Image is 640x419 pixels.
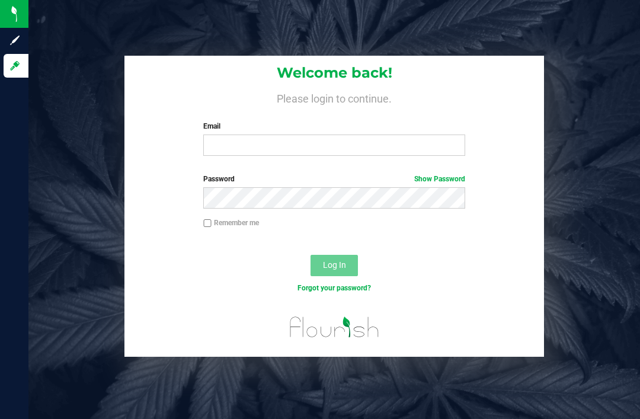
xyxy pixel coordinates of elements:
h4: Please login to continue. [124,90,544,104]
label: Email [203,121,465,132]
inline-svg: Log in [9,60,21,72]
span: Log In [323,260,346,270]
button: Log In [311,255,358,276]
a: Forgot your password? [297,284,371,292]
inline-svg: Sign up [9,34,21,46]
span: Password [203,175,235,183]
input: Remember me [203,219,212,228]
h1: Welcome back! [124,65,544,81]
label: Remember me [203,218,259,228]
img: flourish_logo.svg [282,306,387,348]
a: Show Password [414,175,465,183]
